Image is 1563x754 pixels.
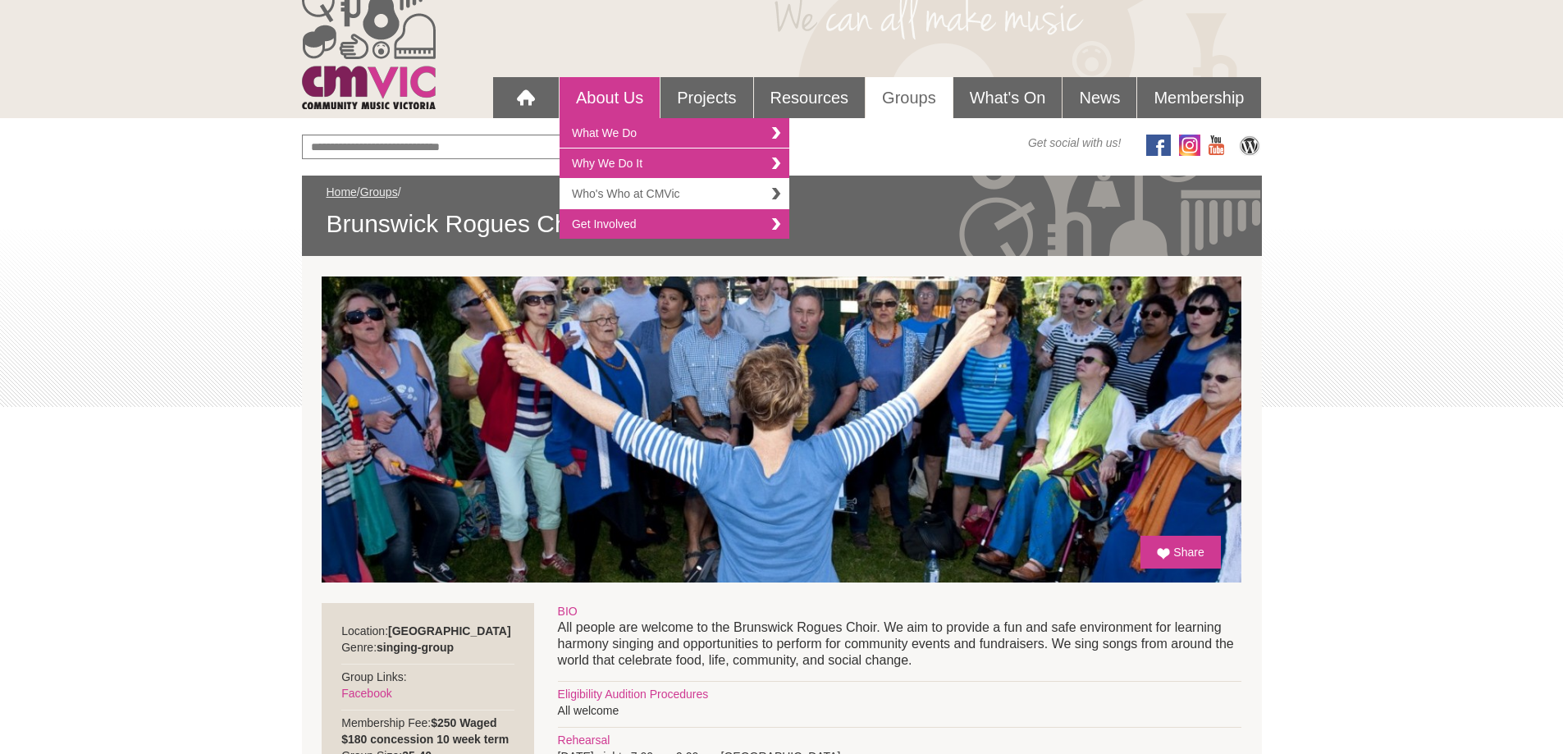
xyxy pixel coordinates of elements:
[558,686,1241,702] div: Eligibility Audition Procedures
[1140,536,1220,569] a: Share
[660,77,752,118] a: Projects
[866,77,953,118] a: Groups
[558,732,1241,748] div: Rehearsal
[1179,135,1200,156] img: icon-instagram.png
[327,185,357,199] a: Home
[560,149,789,179] a: Why We Do It
[1028,135,1122,151] span: Get social with us!
[953,77,1063,118] a: What's On
[341,687,391,700] a: Facebook
[558,619,1241,669] p: All people are welcome to the Brunswick Rogues Choir. We aim to provide a fun and safe environmen...
[1237,135,1262,156] img: CMVic Blog
[322,276,1241,583] img: Brunswick Rogues Choir
[754,77,866,118] a: Resources
[1063,77,1136,118] a: News
[1137,77,1260,118] a: Membership
[388,624,511,637] strong: [GEOGRAPHIC_DATA]
[560,209,789,239] a: Get Involved
[560,77,660,118] a: About Us
[377,641,454,654] strong: singing-group
[327,184,1237,240] div: / /
[558,603,1241,619] div: BIO
[360,185,398,199] a: Groups
[560,118,789,149] a: What We Do
[327,208,1237,240] span: Brunswick Rogues Choir
[560,179,789,209] a: Who's Who at CMVic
